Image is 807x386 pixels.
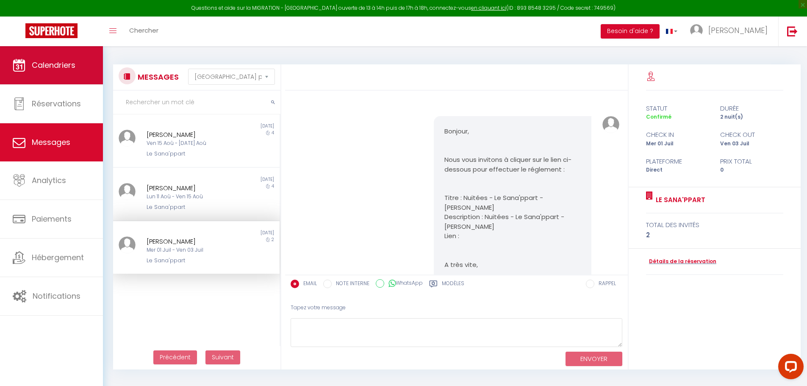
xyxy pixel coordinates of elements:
span: 2 [272,236,274,243]
a: Chercher [123,17,165,46]
img: logout [787,26,798,36]
span: Confirmé [646,113,671,120]
div: check out [715,130,789,140]
div: Lun 11 Aoû - Ven 15 Aoû [147,193,233,201]
span: Calendriers [32,60,75,70]
div: Le Sana'ppart [147,150,233,158]
img: ... [119,130,136,147]
div: check in [641,130,715,140]
div: [PERSON_NAME] [147,183,233,193]
div: Mer 01 Juil [641,140,715,148]
div: Prix total [715,156,789,167]
iframe: LiveChat chat widget [771,350,807,386]
div: Plateforme [641,156,715,167]
p: Nous vous invitons à cliquer sur le lien ci-dessous pour effectuer le réglement : [444,155,581,174]
p: Titre : Nuitées - Le Sana'ppart - [PERSON_NAME] Description : Nuitées - Le Sana'ppart - [PERSON_N... [444,193,581,241]
p: Bonjour, [444,127,581,136]
div: 0 [715,166,789,174]
input: Rechercher un mot clé [113,91,280,114]
div: Direct [641,166,715,174]
div: Ven 03 Juil [715,140,789,148]
span: Analytics [32,175,66,186]
label: WhatsApp [384,279,423,289]
button: Besoin d'aide ? [601,24,660,39]
label: RAPPEL [594,280,616,289]
div: 2 nuit(s) [715,113,789,121]
span: Réservations [32,98,81,109]
img: ... [602,116,619,133]
button: ENVOYER [566,352,622,367]
a: ... [PERSON_NAME] [684,17,778,46]
a: Détails de la réservation [646,258,716,266]
div: [DATE] [196,123,279,130]
div: Tapez votre message [291,297,622,318]
h3: MESSAGES [136,67,179,86]
span: Messages [32,137,70,147]
div: [PERSON_NAME] [147,236,233,247]
img: ... [119,236,136,253]
span: Chercher [129,26,158,35]
div: Le Sana'ppart [147,203,233,211]
span: Notifications [33,291,80,301]
button: Previous [153,350,197,365]
label: EMAIL [299,280,317,289]
div: durée [715,103,789,114]
div: [DATE] [196,230,279,236]
span: Suivant [212,353,234,361]
img: Super Booking [25,23,78,38]
a: en cliquant ici [471,4,506,11]
span: Précédent [160,353,191,361]
div: [DATE] [196,176,279,183]
img: ... [119,183,136,200]
img: ... [690,24,703,37]
button: Next [205,350,240,365]
div: [PERSON_NAME] [147,130,233,140]
div: 2 [646,230,784,240]
span: Paiements [32,214,72,224]
a: Le Sana'ppart [653,195,705,205]
div: Ven 15 Aoû - [DATE] Aoû [147,139,233,147]
label: NOTE INTERNE [332,280,369,289]
div: Mer 01 Juil - Ven 03 Juil [147,246,233,254]
span: Hébergement [32,252,84,263]
div: total des invités [646,220,784,230]
label: Modèles [442,280,464,290]
div: statut [641,103,715,114]
p: A très vite, [444,260,581,270]
div: Le Sana'ppart [147,256,233,265]
span: [PERSON_NAME] [708,25,768,36]
span: 4 [272,130,274,136]
span: 4 [272,183,274,189]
